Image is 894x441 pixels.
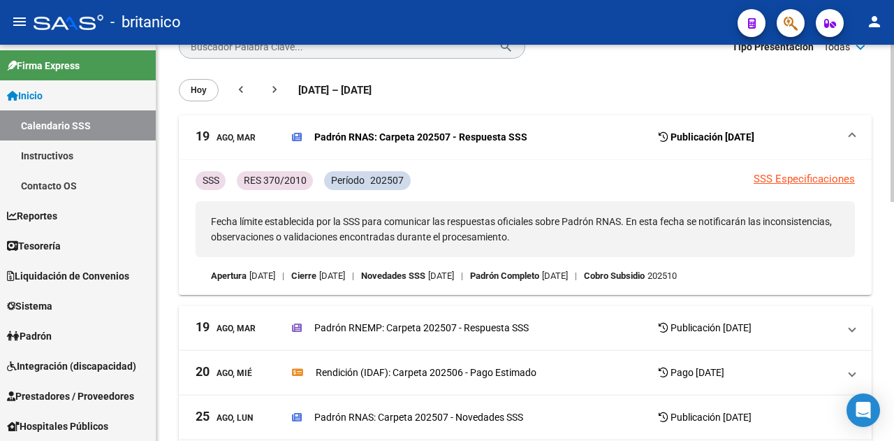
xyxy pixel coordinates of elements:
[211,268,247,284] p: Apertura
[7,359,136,374] span: Integración (discapacidad)
[316,365,536,380] p: Rendición (IDAF): Carpeta 202506 - Pago Estimado
[179,115,872,160] mat-expansion-panel-header: 19Ago, MarPadrón RNAS: Carpeta 202507 - Respuesta SSSPublicación [DATE]
[647,268,677,284] p: 202510
[179,306,872,351] mat-expansion-panel-header: 19Ago, MarPadrón RNEMP: Carpeta 202507 - Respuesta SSSPublicación [DATE]
[584,268,645,284] p: Cobro Subsidio
[196,321,256,335] div: Ago, Mar
[179,79,219,101] button: Hoy
[7,58,80,73] span: Firma Express
[7,208,57,224] span: Reportes
[196,410,253,425] div: Ago, Lun
[575,268,577,284] span: |
[428,268,454,284] p: [DATE]
[244,173,307,188] p: RES 370/2010
[268,82,281,96] mat-icon: chevron_right
[732,39,814,55] span: Tipo Presentación
[7,88,43,103] span: Inicio
[179,160,872,295] div: 19Ago, MarPadrón RNAS: Carpeta 202507 - Respuesta SSSPublicación [DATE]
[461,268,463,284] span: |
[319,268,345,284] p: [DATE]
[7,298,52,314] span: Sistema
[499,38,513,55] mat-icon: search
[659,127,754,147] h3: Publicación [DATE]
[196,321,210,333] span: 19
[179,396,872,440] mat-expansion-panel-header: 25Ago, LunPadrón RNAS: Carpeta 202507 - Novedades SSSPublicación [DATE]
[542,268,568,284] p: [DATE]
[7,389,134,404] span: Prestadores / Proveedores
[370,173,404,188] p: 202507
[866,13,883,30] mat-icon: person
[331,173,365,188] p: Período
[110,7,181,38] span: - britanico
[196,201,855,257] p: Fecha límite establecida por la SSS para comunicar las respuestas oficiales sobre Padrón RNAS. En...
[361,268,425,284] p: Novedades SSS
[659,318,752,338] h3: Publicación [DATE]
[234,82,248,96] mat-icon: chevron_left
[7,238,61,254] span: Tesorería
[196,130,210,143] span: 19
[314,129,527,145] p: Padrón RNAS: Carpeta 202507 - Respuesta SSS
[196,130,256,145] div: Ago, Mar
[196,366,210,378] span: 20
[847,393,880,427] div: Open Intercom Messenger
[7,419,108,434] span: Hospitales Públicos
[314,320,529,335] p: Padrón RNEMP: Carpeta 202507 - Respuesta SSS
[298,82,372,98] span: [DATE] – [DATE]
[196,366,252,380] div: Ago, Mié
[659,407,752,427] h3: Publicación [DATE]
[203,173,219,188] p: SSS
[291,268,316,284] p: Cierre
[7,328,52,344] span: Padrón
[470,268,539,284] p: Padrón Completo
[823,39,850,55] span: Todas
[11,13,28,30] mat-icon: menu
[7,268,129,284] span: Liquidación de Convenios
[196,410,210,423] span: 25
[249,268,275,284] p: [DATE]
[314,410,523,425] p: Padrón RNAS: Carpeta 202507 - Novedades SSS
[282,268,284,284] span: |
[754,173,855,185] a: SSS Especificaciones
[352,268,354,284] span: |
[179,351,872,396] mat-expansion-panel-header: 20Ago, MiéRendición (IDAF): Carpeta 202506 - Pago EstimadoPago [DATE]
[659,363,724,382] h3: Pago [DATE]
